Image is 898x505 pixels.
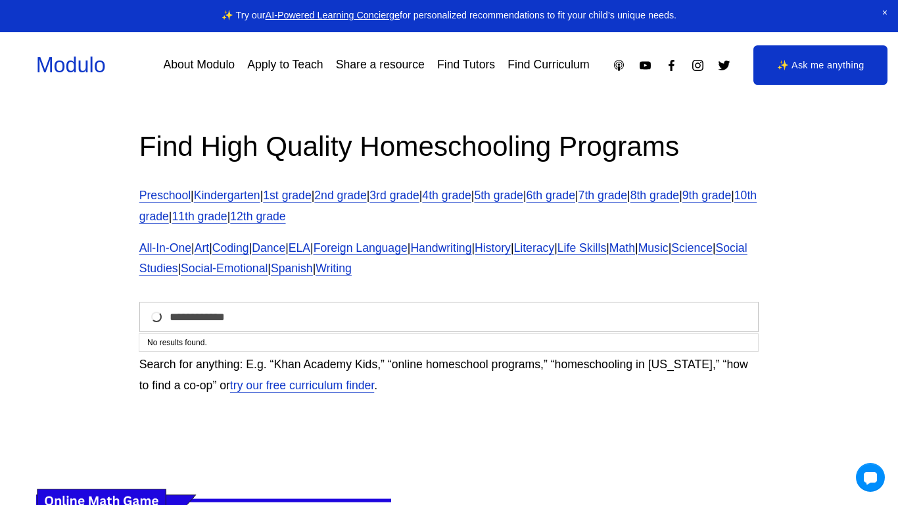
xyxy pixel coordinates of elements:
a: Apple Podcasts [612,59,626,72]
a: 8th grade [630,189,679,202]
a: Share a resource [336,54,425,77]
a: Instagram [691,59,705,72]
a: Dance [252,241,285,254]
a: Facebook [665,59,678,72]
a: Find Tutors [437,54,495,77]
a: Art [195,241,210,254]
a: try our free curriculum finder [230,379,374,392]
a: Social-Emotional [181,262,268,275]
div: No results found. [139,334,758,351]
a: 9th grade [682,189,731,202]
a: Literacy [513,241,554,254]
a: Apply to Teach [247,54,323,77]
p: | | | | | | | | | | | | | [139,185,759,228]
h2: Find High Quality Homeschooling Programs [139,128,759,164]
a: Social Studies [139,241,747,276]
a: Writing [316,262,352,275]
a: 2nd grade [314,189,366,202]
a: Life Skills [557,241,606,254]
a: 10th grade [139,189,757,223]
input: Search [139,302,759,332]
a: 6th grade [527,189,575,202]
a: ✨ Ask me anything [753,45,887,85]
a: ELA [289,241,310,254]
a: Math [609,241,635,254]
p: | | | | | | | | | | | | | | | | [139,238,759,280]
a: About Modulo [163,54,235,77]
a: History [475,241,511,254]
a: Foreign Language [314,241,408,254]
a: Spanish [271,262,313,275]
a: 12th grade [230,210,285,223]
a: Preschool [139,189,191,202]
a: Find Curriculum [508,54,589,77]
a: Kindergarten [194,189,260,202]
a: 4th grade [422,189,471,202]
a: AI-Powered Learning Concierge [266,10,400,20]
a: YouTube [638,59,652,72]
a: Modulo [36,53,106,77]
a: 7th grade [579,189,627,202]
p: Search for anything: E.g. “Khan Academy Kids,” “online homeschool programs,” “homeschooling in [U... [139,354,759,397]
a: 5th grade [474,189,523,202]
a: 3rd grade [369,189,419,202]
a: 11th grade [172,210,227,223]
a: 1st grade [263,189,312,202]
a: All-In-One [139,241,191,254]
a: Twitter [717,59,731,72]
a: Handwriting [410,241,471,254]
a: Science [671,241,713,254]
a: Coding [212,241,249,254]
a: Music [638,241,669,254]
